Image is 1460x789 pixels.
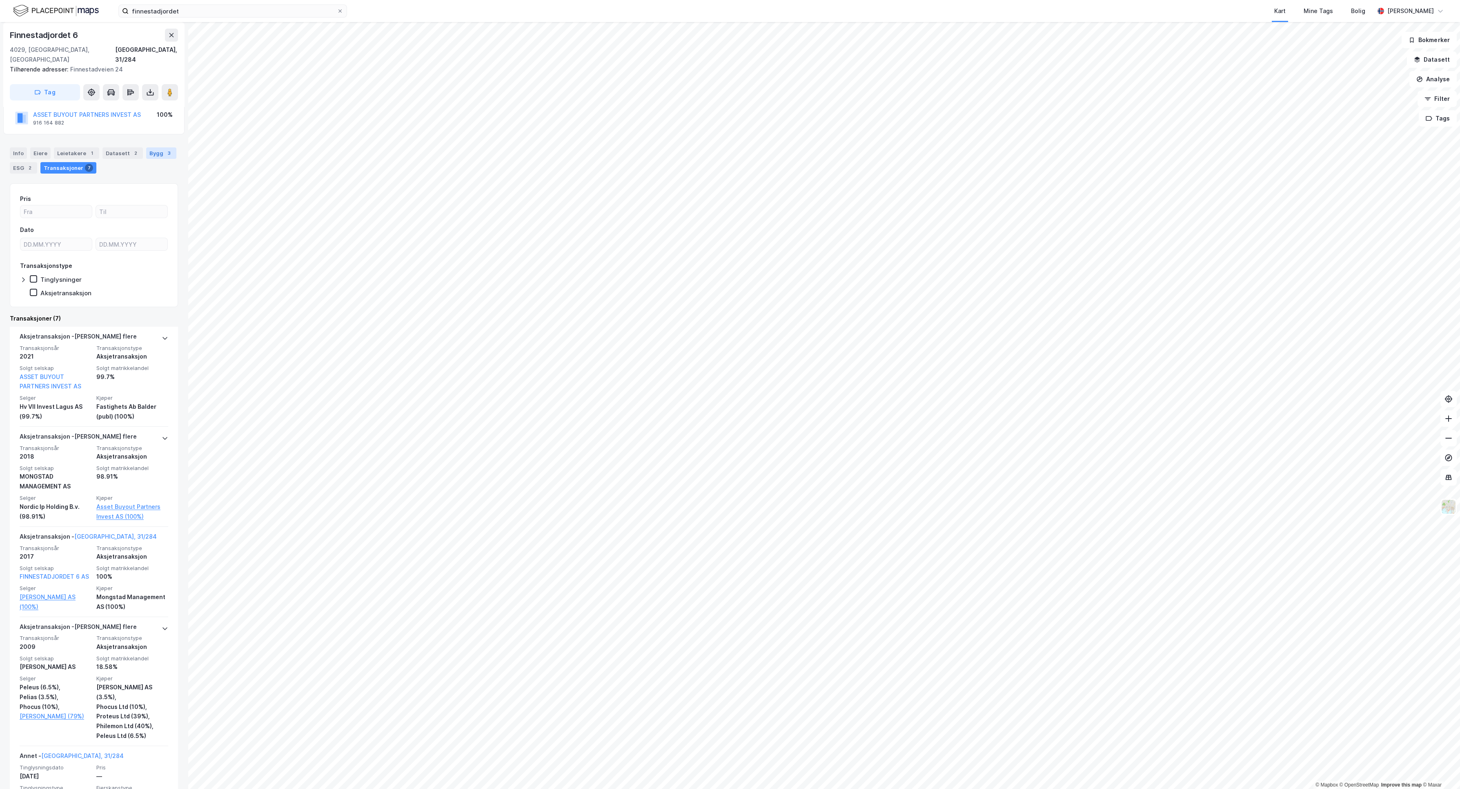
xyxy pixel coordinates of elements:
div: Datasett [102,147,143,159]
div: Transaksjoner [40,162,96,174]
div: [GEOGRAPHIC_DATA], 31/284 [115,45,178,65]
div: ESG [10,162,37,174]
span: Selger [20,394,91,401]
div: 1 [88,149,96,157]
div: Phocus (10%), [20,702,91,712]
a: [PERSON_NAME] (79%) [20,711,91,721]
div: 2021 [20,352,91,361]
span: Solgt selskap [20,655,91,662]
input: DD.MM.YYYY [96,238,167,250]
div: Leietakere [54,147,99,159]
div: 2 [26,164,34,172]
div: Hv VII Invest Lagus AS (99.7%) [20,402,91,421]
button: Datasett [1407,51,1457,68]
div: Peleus (6.5%), [20,682,91,692]
div: 2018 [20,452,91,461]
div: Fastighets Ab Balder (publ) (100%) [96,402,168,421]
div: 2009 [20,642,91,652]
div: Finnestadveien 24 [10,65,171,74]
div: Pelias (3.5%), [20,692,91,702]
div: 98.91% [96,472,168,481]
span: Selger [20,495,91,501]
div: Transaksjonstype [20,261,72,271]
a: Mapbox [1315,782,1338,788]
div: 2 [131,149,140,157]
span: Solgt selskap [20,565,91,572]
div: 100% [96,572,168,582]
div: MONGSTAD MANAGEMENT AS [20,472,91,491]
div: Bygg [146,147,176,159]
div: Aksjetransaksjon [96,552,168,562]
div: Aksjetransaksjon - [PERSON_NAME] flere [20,432,137,445]
span: Solgt selskap [20,365,91,372]
div: Tinglysninger [40,276,82,283]
span: Kjøper [96,394,168,401]
span: Selger [20,585,91,592]
span: Kjøper [96,675,168,682]
span: Transaksjonstype [96,445,168,452]
div: Proteus Ltd (39%), [96,711,168,721]
button: Analyse [1409,71,1457,87]
div: Aksjetransaksjon [96,642,168,652]
div: 18.58% [96,662,168,672]
div: Annet - [20,751,124,764]
div: 100% [157,110,173,120]
div: 916 164 882 [33,120,64,126]
input: Søk på adresse, matrikkel, gårdeiere, leietakere eller personer [129,5,337,17]
div: 2017 [20,552,91,562]
img: logo.f888ab2527a4732fd821a326f86c7f29.svg [13,4,99,18]
span: Transaksjonstype [96,635,168,642]
span: Kjøper [96,585,168,592]
span: Solgt matrikkelandel [96,655,168,662]
div: Peleus Ltd (6.5%) [96,731,168,741]
div: [PERSON_NAME] AS (3.5%), [96,682,168,702]
div: Philemon Ltd (40%), [96,721,168,731]
div: Phocus Ltd (10%), [96,702,168,712]
span: Solgt matrikkelandel [96,365,168,372]
div: Aksjetransaksjon [96,452,168,461]
input: Til [96,205,167,218]
span: Solgt selskap [20,465,91,472]
div: Aksjetransaksjon [96,352,168,361]
div: 4029, [GEOGRAPHIC_DATA], [GEOGRAPHIC_DATA] [10,45,115,65]
div: Aksjetransaksjon - [PERSON_NAME] flere [20,332,137,345]
div: Aksjetransaksjon - [PERSON_NAME] flere [20,622,137,635]
button: Tag [10,84,80,100]
span: Solgt matrikkelandel [96,565,168,572]
div: Transaksjoner (7) [10,314,178,323]
div: [DATE] [20,771,91,781]
a: Asset Buyout Partners Invest AS (100%) [96,502,168,522]
input: Fra [20,205,92,218]
div: 3 [165,149,173,157]
span: Transaksjonstype [96,545,168,552]
div: Eiere [30,147,51,159]
div: Aksjetransaksjon - [20,532,157,545]
iframe: Chat Widget [1419,750,1460,789]
div: 7 [85,164,93,172]
div: Pris [20,194,31,204]
div: Nordic Ip Holding B.v. (98.91%) [20,502,91,522]
div: Info [10,147,27,159]
button: Tags [1419,110,1457,127]
span: Transaksjonsår [20,445,91,452]
div: Bolig [1351,6,1365,16]
div: [PERSON_NAME] AS [20,662,91,672]
div: Mongstad Management AS (100%) [96,592,168,612]
a: ASSET BUYOUT PARTNERS INVEST AS [20,373,81,390]
div: Aksjetransaksjon [40,289,91,297]
a: Improve this map [1381,782,1422,788]
span: Transaksjonstype [96,345,168,352]
a: [PERSON_NAME] AS (100%) [20,592,91,612]
div: Kart [1274,6,1286,16]
div: [PERSON_NAME] [1387,6,1434,16]
a: [GEOGRAPHIC_DATA], 31/284 [41,752,124,759]
a: OpenStreetMap [1340,782,1379,788]
span: Transaksjonsår [20,345,91,352]
span: Pris [96,764,168,771]
img: Z [1441,499,1456,515]
span: Tinglysningsdato [20,764,91,771]
div: 99.7% [96,372,168,382]
input: DD.MM.YYYY [20,238,92,250]
span: Transaksjonsår [20,545,91,552]
button: Filter [1418,91,1457,107]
